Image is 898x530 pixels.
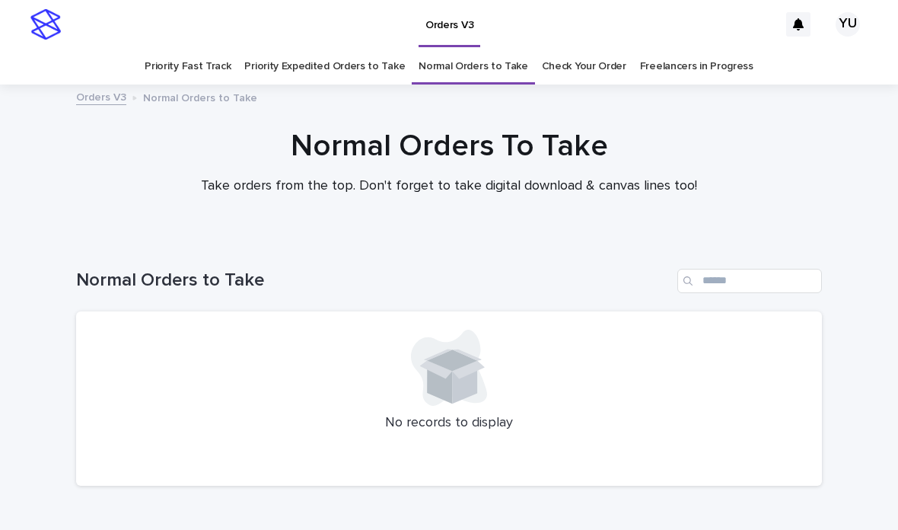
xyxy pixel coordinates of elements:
a: Orders V3 [76,88,126,105]
a: Priority Fast Track [145,49,231,85]
h1: Normal Orders to Take [76,270,671,292]
input: Search [677,269,822,293]
p: Normal Orders to Take [143,88,257,105]
h1: Normal Orders To Take [76,128,822,164]
p: No records to display [94,415,804,432]
a: Freelancers in Progress [640,49,753,85]
a: Normal Orders to Take [419,49,528,85]
a: Check Your Order [542,49,626,85]
img: stacker-logo-s-only.png [30,9,61,40]
p: Take orders from the top. Don't forget to take digital download & canvas lines too! [145,178,753,195]
div: YU [836,12,860,37]
a: Priority Expedited Orders to Take [244,49,405,85]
